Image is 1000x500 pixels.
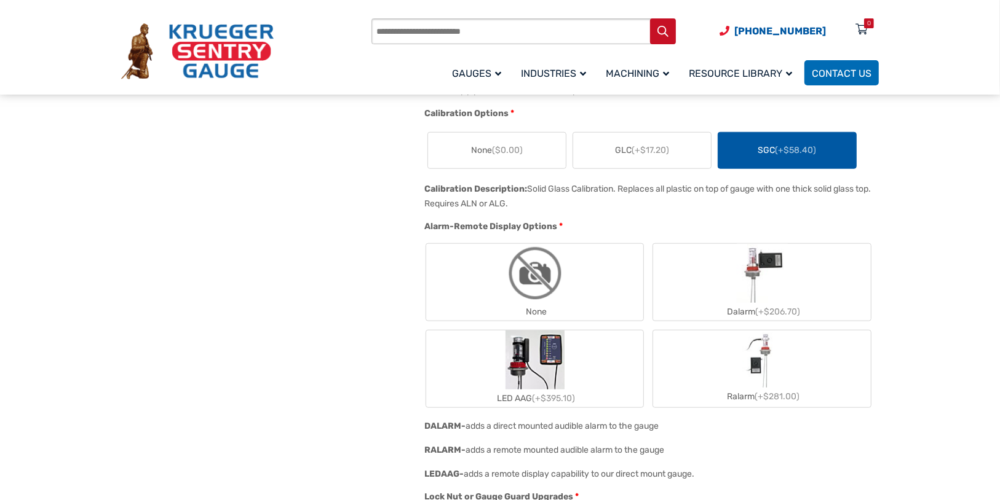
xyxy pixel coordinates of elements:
div: adds a direct mounted audible alarm to the gauge [466,421,659,431]
a: Machining [598,58,681,87]
span: ($0.00) [492,145,523,155]
span: Industries [521,68,586,79]
span: (+$395.10) [532,393,575,404]
label: None [426,244,644,321]
a: Phone Number (920) 434-8860 [720,23,826,39]
span: GLC [615,144,669,157]
span: Alarm-Remote Display Options [424,221,557,232]
abbr: required [559,220,563,233]
span: Calibration Description: [424,184,527,194]
span: (+$58.40) [775,145,816,155]
label: Dalarm [653,244,871,321]
div: None [426,303,644,321]
div: LED AAG [426,389,644,407]
span: Gauges [452,68,501,79]
a: Contact Us [804,60,879,85]
span: Machining [606,68,669,79]
span: Contact Us [812,68,871,79]
span: Resource Library [689,68,792,79]
label: LED AAG [426,330,644,407]
a: Resource Library [681,58,804,87]
a: Gauges [445,58,514,87]
abbr: required [510,107,514,120]
div: Solid Glass Calibration. Replaces all plastic on top of gauge with one thick solid glass top. Req... [424,184,871,209]
span: RALARM- [424,445,466,455]
span: SGC [758,144,816,157]
span: DALARM- [424,421,466,431]
div: 0 [867,18,871,28]
a: Industries [514,58,598,87]
div: Ralarm [653,388,871,405]
div: adds a remote mounted audible alarm to the gauge [466,445,664,455]
div: Dalarm [653,303,871,321]
span: LEDAAG- [424,469,464,479]
span: None [471,144,523,157]
span: (+$206.70) [755,307,800,317]
span: Calibration Options [424,108,509,119]
div: adds a remote display capability to our direct mount gauge. [464,469,694,479]
span: [PHONE_NUMBER] [734,25,826,37]
span: (+$281.00) [755,391,800,402]
img: Krueger Sentry Gauge [121,23,274,80]
label: Ralarm [653,332,871,405]
span: (+$17.20) [632,145,669,155]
